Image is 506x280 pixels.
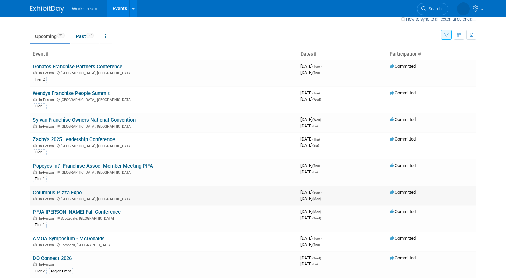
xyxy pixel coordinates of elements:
[322,117,323,122] span: -
[33,123,295,129] div: [GEOGRAPHIC_DATA], [GEOGRAPHIC_DATA]
[417,3,448,15] a: Search
[33,236,105,242] a: AMOA Symposium - McDonalds
[49,268,73,274] div: Major Event
[72,6,97,12] span: Workstream
[300,96,321,102] span: [DATE]
[426,6,442,12] span: Search
[39,144,56,148] span: In-Person
[33,144,37,147] img: In-Person Event
[300,136,322,142] span: [DATE]
[300,215,321,220] span: [DATE]
[33,197,37,200] img: In-Person Event
[390,90,416,95] span: Committed
[39,262,56,267] span: In-Person
[71,30,99,43] a: Past57
[321,90,322,95] span: -
[33,149,47,155] div: Tier 1
[33,262,37,266] img: In-Person Event
[300,90,322,95] span: [DATE]
[300,143,319,148] span: [DATE]
[390,136,416,142] span: Committed
[57,33,65,38] span: 21
[390,163,416,168] span: Committed
[312,98,321,101] span: (Wed)
[30,6,64,13] img: ExhibitDay
[39,216,56,221] span: In-Person
[390,190,416,195] span: Committed
[387,48,476,60] th: Participation
[390,236,416,241] span: Committed
[300,64,322,69] span: [DATE]
[312,65,320,68] span: (Tue)
[321,190,322,195] span: -
[39,243,56,247] span: In-Person
[321,163,322,168] span: -
[312,210,321,214] span: (Mon)
[300,196,321,201] span: [DATE]
[33,243,37,246] img: In-Person Event
[33,117,136,123] a: Sylvan Franchise Owners National Convention
[300,117,323,122] span: [DATE]
[30,30,70,43] a: Upcoming21
[33,64,122,70] a: Donatos Franchise Partners Conference
[33,143,295,148] div: [GEOGRAPHIC_DATA], [GEOGRAPHIC_DATA]
[312,164,320,168] span: (Thu)
[390,64,416,69] span: Committed
[313,51,316,57] a: Sort by Start Date
[33,163,153,169] a: Popeyes Int'l Franchise Assoc. Member Meeting PIFA
[300,209,323,214] span: [DATE]
[298,48,387,60] th: Dates
[312,262,318,266] span: (Fri)
[300,163,322,168] span: [DATE]
[33,170,37,174] img: In-Person Event
[39,170,56,175] span: In-Person
[30,48,298,60] th: Event
[33,70,295,76] div: [GEOGRAPHIC_DATA], [GEOGRAPHIC_DATA]
[300,70,320,75] span: [DATE]
[321,136,322,142] span: -
[39,124,56,129] span: In-Person
[33,98,37,101] img: In-Person Event
[33,216,37,220] img: In-Person Event
[33,71,37,74] img: In-Person Event
[300,190,322,195] span: [DATE]
[312,237,320,240] span: (Tue)
[312,216,321,220] span: (Wed)
[312,124,318,128] span: (Fri)
[33,124,37,128] img: In-Person Event
[300,242,320,247] span: [DATE]
[33,215,295,221] div: Scottsdale, [GEOGRAPHIC_DATA]
[33,77,47,83] div: Tier 2
[300,169,318,174] span: [DATE]
[33,169,295,175] div: [GEOGRAPHIC_DATA], [GEOGRAPHIC_DATA]
[390,255,416,260] span: Committed
[33,190,82,196] a: Columbus Pizza Expo
[312,170,318,174] span: (Fri)
[401,17,476,22] a: How to sync to an external calendar...
[300,261,318,266] span: [DATE]
[312,71,320,75] span: (Thu)
[300,236,322,241] span: [DATE]
[33,268,47,274] div: Tier 2
[33,96,295,102] div: [GEOGRAPHIC_DATA], [GEOGRAPHIC_DATA]
[33,196,295,201] div: [GEOGRAPHIC_DATA], [GEOGRAPHIC_DATA]
[312,91,320,95] span: (Tue)
[300,255,323,260] span: [DATE]
[457,2,470,15] img: Rousie Mok
[33,176,47,182] div: Tier 1
[321,236,322,241] span: -
[39,197,56,201] span: In-Person
[390,117,416,122] span: Committed
[33,255,72,261] a: DQ Connect 2026
[312,197,321,201] span: (Mon)
[33,209,121,215] a: PFJA [PERSON_NAME] Fall Conference
[322,209,323,214] span: -
[33,90,110,96] a: Wendys Franchise People Summit
[33,242,295,247] div: Lombard, [GEOGRAPHIC_DATA]
[418,51,421,57] a: Sort by Participation Type
[312,118,321,122] span: (Wed)
[33,103,47,109] div: Tier 1
[322,255,323,260] span: -
[45,51,48,57] a: Sort by Event Name
[312,243,320,247] span: (Thu)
